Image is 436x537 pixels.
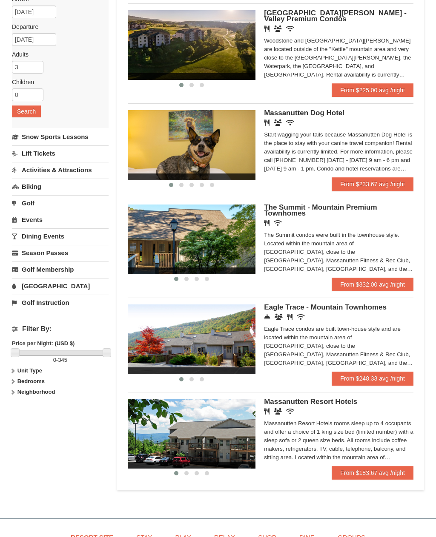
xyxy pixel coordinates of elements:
label: Departure [12,23,102,31]
span: [GEOGRAPHIC_DATA][PERSON_NAME] - Valley Premium Condos [264,9,407,23]
span: Massanutten Dog Hotel [264,109,344,117]
i: Wireless Internet (free) [286,119,294,126]
a: Dining Events [12,228,109,244]
i: Wireless Internet (free) [297,314,305,320]
i: Banquet Facilities [274,408,282,415]
a: Season Passes [12,245,109,261]
span: 345 [58,357,67,363]
i: Restaurant [264,220,270,226]
strong: Price per Night: (USD $) [12,340,75,347]
i: Conference Facilities [275,314,283,320]
i: Banquet Facilities [274,119,282,126]
span: Massanutten Resort Hotels [264,398,357,406]
strong: Unit Type [17,367,42,374]
label: Children [12,78,102,86]
i: Banquet Facilities [274,26,282,32]
i: Wireless Internet (free) [286,26,294,32]
div: Start wagging your tails because Massanutten Dog Hotel is the place to stay with your canine trav... [264,131,413,173]
label: Adults [12,50,102,59]
i: Concierge Desk [264,314,270,320]
i: Wireless Internet (free) [286,408,294,415]
i: Restaurant [264,408,270,415]
a: Snow Sports Lessons [12,129,109,145]
div: Massanutten Resort Hotels rooms sleep up to 4 occupants and offer a choice of 1 king size bed (li... [264,419,413,462]
button: Search [12,105,41,117]
a: Golf Membership [12,261,109,277]
div: Eagle Trace condos are built town-house style and are located within the mountain area of [GEOGRA... [264,325,413,367]
strong: Bedrooms [17,378,45,384]
div: Woodstone and [GEOGRAPHIC_DATA][PERSON_NAME] are located outside of the "Kettle" mountain area an... [264,37,413,79]
i: Wireless Internet (free) [274,220,282,226]
label: - [12,356,109,364]
a: From $332.00 avg /night [332,278,413,291]
a: Biking [12,179,109,194]
span: Eagle Trace - Mountain Townhomes [264,303,387,311]
strong: Neighborhood [17,389,55,395]
span: The Summit - Mountain Premium Townhomes [264,203,377,217]
a: From $225.00 avg /night [332,83,413,97]
a: Activities & Attractions [12,162,109,178]
i: Restaurant [287,314,293,320]
a: From $248.33 avg /night [332,372,413,385]
a: From $233.67 avg /night [332,177,413,191]
span: 0 [53,357,56,363]
a: [GEOGRAPHIC_DATA] [12,278,109,294]
a: From $183.67 avg /night [332,466,413,480]
i: Restaurant [264,26,270,32]
div: The Summit condos were built in the townhouse style. Located within the mountain area of [GEOGRAP... [264,231,413,273]
a: Events [12,212,109,227]
a: Lift Tickets [12,145,109,161]
a: Golf Instruction [12,295,109,310]
a: Golf [12,195,109,211]
h4: Filter By: [12,325,109,333]
i: Restaurant [264,119,270,126]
